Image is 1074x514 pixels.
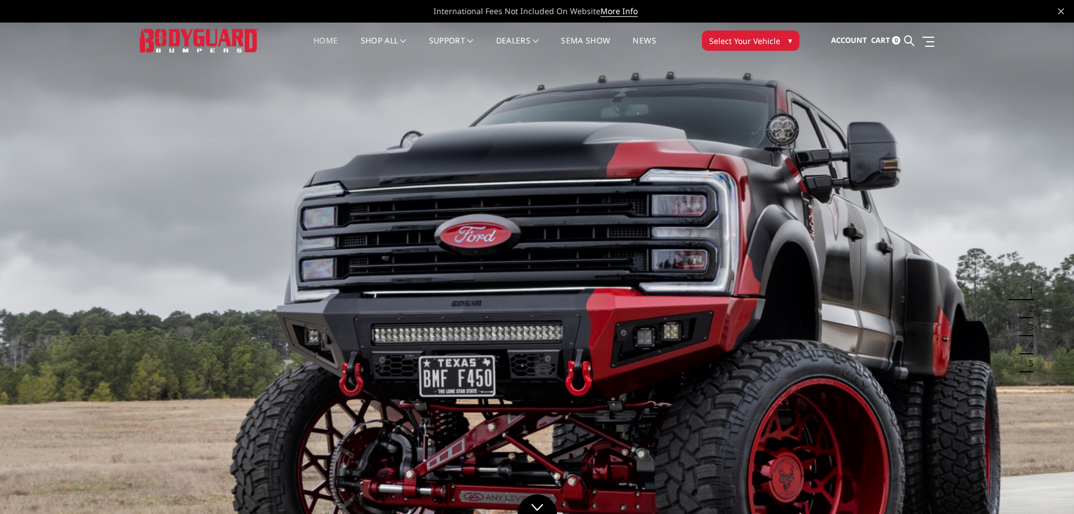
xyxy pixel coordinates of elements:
a: Home [313,37,338,59]
img: BODYGUARD BUMPERS [140,29,258,52]
span: Cart [871,35,890,45]
button: Select Your Vehicle [702,30,799,51]
a: SEMA Show [561,37,610,59]
button: 5 of 5 [1022,354,1033,372]
button: 2 of 5 [1022,300,1033,318]
a: Click to Down [518,494,557,514]
a: News [633,37,656,59]
a: More Info [600,6,638,17]
a: Support [429,37,474,59]
a: shop all [361,37,406,59]
span: ▾ [788,34,792,46]
button: 4 of 5 [1022,336,1033,354]
span: 0 [892,36,900,45]
a: Cart 0 [871,25,900,56]
a: Dealers [496,37,539,59]
button: 1 of 5 [1022,282,1033,300]
button: 3 of 5 [1022,318,1033,336]
span: Select Your Vehicle [709,35,780,47]
span: Account [831,35,867,45]
a: Account [831,25,867,56]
